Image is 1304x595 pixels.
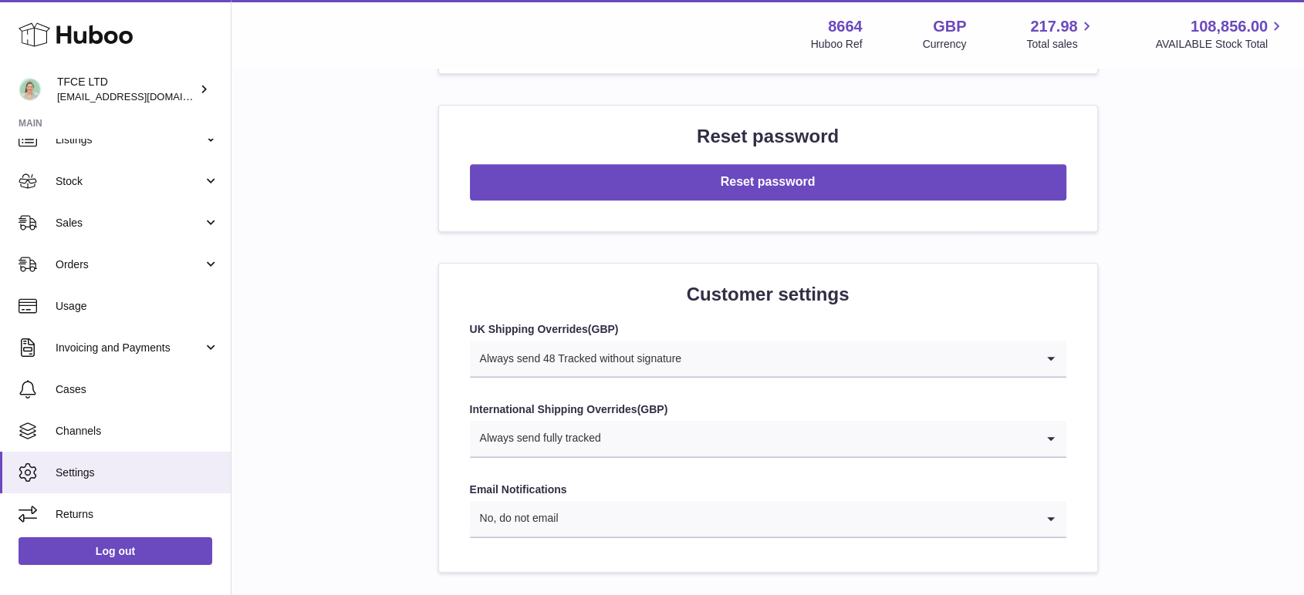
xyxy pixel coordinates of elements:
a: Reset password [470,176,1066,188]
button: Reset password [470,164,1066,200]
span: [EMAIL_ADDRESS][DOMAIN_NAME] [57,90,227,103]
input: Search for option [682,341,1035,376]
span: Settings [56,466,219,480]
div: Currency [923,37,967,52]
img: internalAdmin-8664@internal.huboo.com [19,78,42,101]
span: Always send fully tracked [470,421,602,456]
span: Total sales [1026,37,1095,52]
span: Invoicing and Payments [56,341,203,355]
strong: GBP [640,403,664,415]
span: AVAILABLE Stock Total [1155,37,1285,52]
span: Channels [56,424,219,439]
a: Log out [19,537,212,565]
a: 217.98 Total sales [1026,16,1095,52]
input: Search for option [602,421,1035,456]
span: 108,856.00 [1191,16,1268,37]
div: Search for option [470,341,1066,378]
a: 108,856.00 AVAILABLE Stock Total [1155,16,1285,52]
span: Sales [56,216,203,230]
span: Stock [56,174,203,189]
input: Search for option [559,501,1035,536]
strong: 8664 [828,16,863,37]
span: Listings [56,133,203,147]
label: UK Shipping Overrides [470,322,1066,337]
span: No, do not email [470,501,559,536]
span: ( ) [588,323,619,335]
div: Search for option [470,501,1066,538]
span: ( ) [637,403,668,415]
div: Search for option [470,421,1066,458]
h2: Customer settings [470,282,1066,307]
span: Usage [56,299,219,314]
h2: Reset password [470,124,1066,149]
strong: GBP [591,323,614,335]
div: TFCE LTD [57,75,196,104]
span: 217.98 [1030,16,1077,37]
strong: GBP [933,16,966,37]
span: Cases [56,382,219,397]
label: Email Notifications [470,482,1066,497]
div: Huboo Ref [811,37,863,52]
label: International Shipping Overrides [470,402,1066,417]
span: Returns [56,507,219,522]
span: Orders [56,257,203,272]
span: Always send 48 Tracked without signature [470,341,682,376]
